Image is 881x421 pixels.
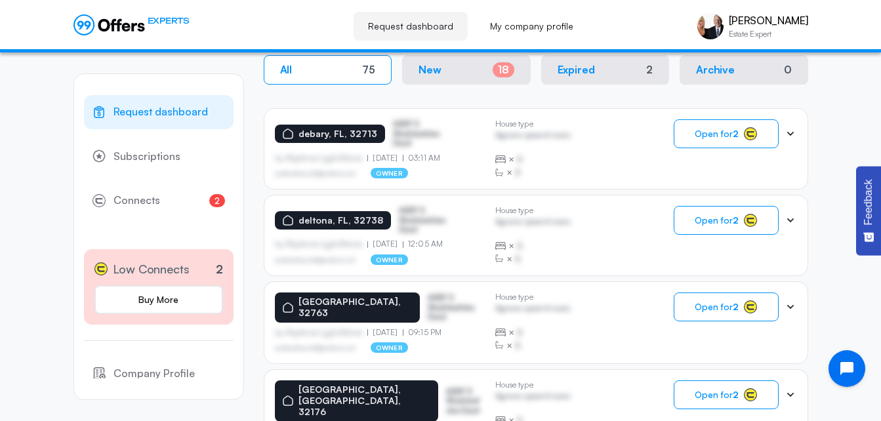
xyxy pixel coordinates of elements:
p: Agrwsv qwervf oiuns [495,217,571,230]
p: 09:15 PM [403,328,441,337]
button: Open for2 [674,292,779,321]
a: Subscriptions [84,140,234,174]
button: Feedback - Show survey [856,166,881,255]
strong: 2 [733,214,739,226]
p: Agrwsv qwervf oiuns [495,391,571,404]
span: B [517,153,523,166]
span: Feedback [863,179,874,225]
span: B [515,166,521,179]
button: All75 [264,55,392,85]
div: × [495,239,571,252]
strong: 2 [733,301,739,312]
p: Agrwsv qwervf oiuns [495,304,571,316]
p: Archive [696,64,735,76]
p: [DATE] [367,328,403,337]
span: Connects [113,192,160,209]
span: B [517,239,523,252]
span: Subscriptions [113,148,180,165]
p: ASDF S Sfasfdasfdas Dasd [393,119,459,148]
p: ASDF S Sfasfdasfdas Dasd [399,206,464,234]
span: 2 [209,194,225,207]
p: 12:05 AM [403,239,443,249]
div: × [495,252,571,266]
button: Open for2 [674,119,779,148]
p: asdfasdfasasfd@asdfasd.asf [275,169,356,177]
p: All [280,64,293,76]
span: Company Profile [113,365,195,382]
p: Agrwsv qwervf oiuns [495,130,571,143]
button: Open for2 [674,380,779,409]
p: by Afgdsrwe Ljgjkdfsbvas [275,328,368,337]
p: asdfasdfasasfd@asdfasd.asf [275,344,356,351]
span: Open for [695,302,739,312]
p: 03:11 AM [403,153,440,163]
p: New [419,64,441,76]
span: Open for [695,215,739,226]
p: ASDF S Sfasfdasfdas Dasd [428,293,484,321]
a: Request dashboard [84,95,234,129]
p: owner [371,342,408,353]
div: 0 [784,64,792,76]
p: by Afgdsrwe Ljgjkdfsbvas [275,239,368,249]
button: Open for2 [674,206,779,235]
p: [PERSON_NAME] [729,14,808,27]
p: 2 [216,260,223,278]
div: × [495,326,571,339]
p: [GEOGRAPHIC_DATA], [GEOGRAPHIC_DATA], 32176 [298,384,431,417]
span: Open for [695,129,739,139]
a: Company Profile [84,357,234,391]
strong: 2 [733,389,739,400]
p: debary, FL, 32713 [298,129,377,140]
p: House type [495,119,571,129]
span: Low Connects [113,260,190,279]
button: Expired2 [541,55,670,85]
p: owner [371,254,408,265]
p: deltona, FL, 32738 [298,215,383,226]
div: × [495,339,571,352]
div: 2 [646,64,653,76]
div: 75 [362,64,375,76]
span: Open for [695,390,739,400]
div: × [495,153,571,166]
p: House type [495,380,571,390]
span: B [515,252,521,266]
a: My company profile [476,12,588,41]
p: by Afgdsrwe Ljgjkdfsbvas [275,153,368,163]
a: EXPERTS [73,14,190,35]
p: owner [371,168,408,178]
button: New18 [402,55,531,85]
p: House type [495,206,571,215]
span: EXPERTS [148,14,190,27]
p: [DATE] [367,153,403,163]
p: Expired [558,64,595,76]
p: House type [495,292,571,302]
a: Buy More [94,285,223,314]
p: [DATE] [367,239,403,249]
p: asdfasdfasasfd@asdfasd.asf [275,256,356,264]
p: ASDF S Sfasfdasfdas Dasd [446,387,484,415]
button: Archive0 [680,55,808,85]
a: Connects2 [84,184,234,218]
img: Rick McBride [697,13,724,39]
span: B [515,339,521,352]
div: 18 [493,62,514,77]
div: × [495,166,571,179]
a: Request dashboard [354,12,468,41]
span: B [517,326,523,339]
strong: 2 [733,128,739,139]
p: Estate Expert [729,30,808,38]
p: [GEOGRAPHIC_DATA], 32763 [298,296,413,319]
span: Request dashboard [113,104,208,121]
